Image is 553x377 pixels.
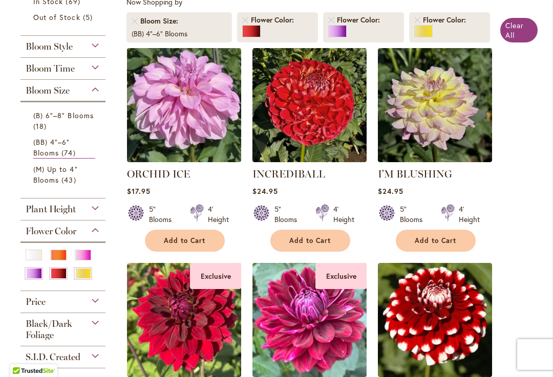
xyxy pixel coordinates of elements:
span: $24.95 [252,186,278,196]
span: Flower Color [26,226,76,237]
span: Bloom Size [140,16,181,26]
span: Add to Cart [415,236,457,245]
span: 5 [83,12,95,23]
span: Flower Color [337,15,382,25]
img: CHECKERS [378,263,492,377]
span: Plant Height [26,204,76,215]
span: 18 [33,121,49,131]
span: Bloom Time [26,63,75,74]
div: Exclusive [315,263,367,289]
span: Clear All [505,20,524,40]
div: (BB) 4"–6" Blooms [132,29,227,39]
span: S.I.D. Created [26,351,80,363]
span: Black/Dark Foliage [26,318,72,341]
div: 5" Blooms [149,204,178,225]
img: ORCHID ICE [127,48,241,162]
a: Remove Flower Color Purple [328,17,334,23]
a: Out of Stock 5 [33,12,95,23]
span: (M) Up to 4" Blooms [33,164,78,185]
img: STAR DUST [252,263,367,377]
button: Add to Cart [396,230,476,252]
a: Remove Flower Color Yellow [414,17,420,23]
a: ORCHID ICE [127,154,241,164]
span: Bloom Size [26,85,70,96]
span: Price [26,296,46,307]
span: Out of Stock [33,12,80,22]
div: 4' Height [333,204,354,225]
a: Clear All [500,18,538,42]
a: I'M BLUSHING [378,168,452,180]
a: (BB) 4"–6" Blooms 74 [33,137,95,159]
iframe: Launch Accessibility Center [8,341,36,369]
span: 74 [61,147,78,158]
span: $24.95 [378,186,403,196]
span: (BB) 4"–6" Blooms [33,137,70,158]
div: 4' Height [459,204,480,225]
a: I’M BLUSHING [378,154,492,164]
span: Add to Cart [164,236,206,245]
span: Flower Color [251,15,296,25]
div: 5" Blooms [400,204,429,225]
img: Incrediball [252,48,367,162]
a: Incrediball [252,154,367,164]
div: Exclusive [190,263,241,289]
span: Add to Cart [289,236,331,245]
img: OPENING NIGHT [127,263,241,377]
span: 43 [61,174,78,185]
span: (B) 6"–8" Blooms [33,110,94,120]
span: Bloom Style [26,41,73,52]
a: (M) Up to 4" Blooms 43 [33,164,95,185]
button: Add to Cart [270,230,350,252]
img: I’M BLUSHING [378,48,492,162]
a: Remove Flower Color Red [242,17,248,23]
div: 5" Blooms [274,204,303,225]
a: ORCHID ICE [127,168,190,180]
span: Flower Color [423,15,469,25]
a: (B) 6"–8" Blooms 18 [33,110,95,131]
div: 4' Height [208,204,229,225]
button: Add to Cart [145,230,225,252]
span: $17.95 [127,186,151,196]
a: INCREDIBALL [252,168,325,180]
a: Remove Bloom Size (BB) 4"–6" Blooms [132,18,138,24]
